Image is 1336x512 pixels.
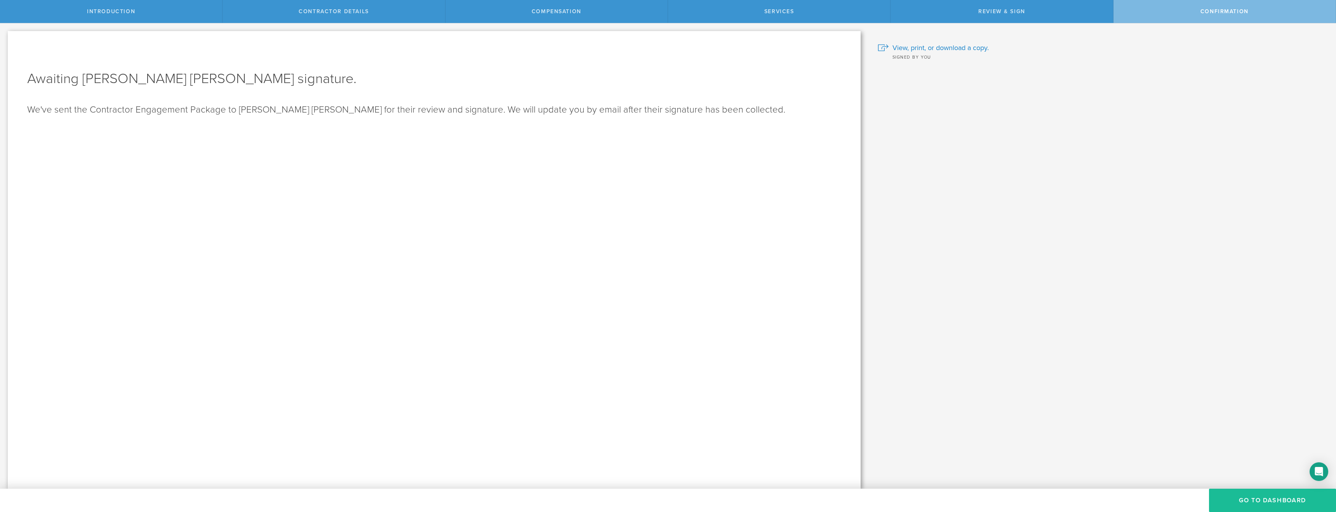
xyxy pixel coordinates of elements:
span: Services [764,8,794,15]
span: View, print, or download a copy. [892,43,989,53]
p: We've sent the Contractor Engagement Package to [PERSON_NAME] [PERSON_NAME] for their review and ... [27,104,841,116]
span: Confirmation [1200,8,1249,15]
span: Introduction [87,8,135,15]
div: Signed by you [878,53,1324,61]
span: Contractor details [299,8,369,15]
h1: Awaiting [PERSON_NAME] [PERSON_NAME] signature. [27,69,841,88]
span: Compensation [532,8,581,15]
span: Review & sign [978,8,1025,15]
div: Open Intercom Messenger [1310,462,1328,481]
button: Go To Dashboard [1209,489,1336,512]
